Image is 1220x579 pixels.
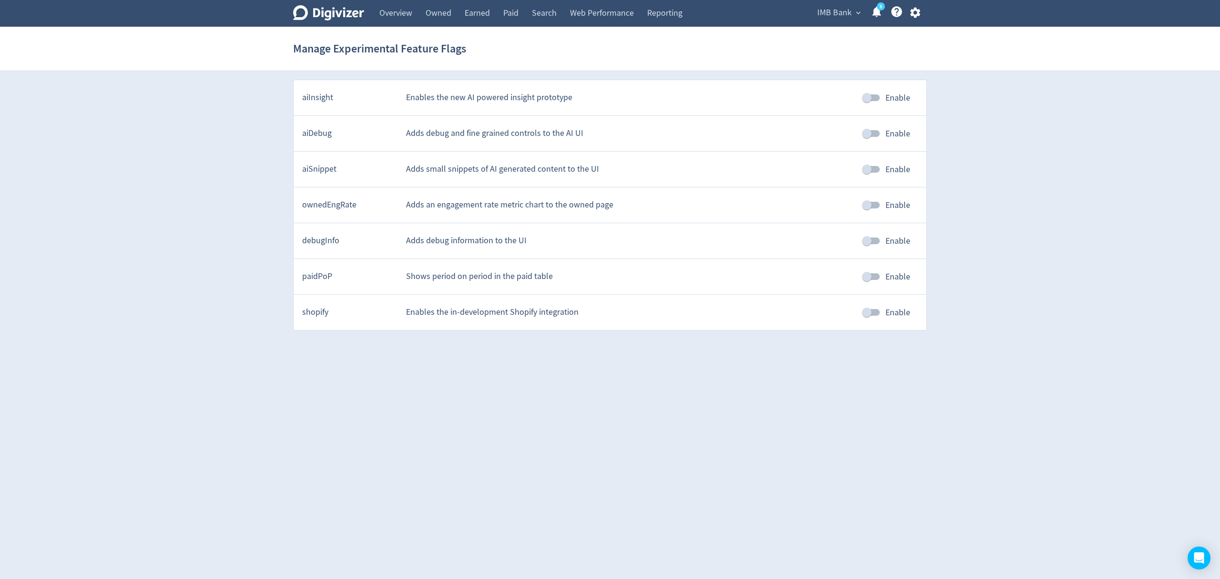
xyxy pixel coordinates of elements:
[1188,547,1210,569] div: Open Intercom Messenger
[880,3,882,10] text: 5
[885,199,910,212] span: Enable
[406,127,854,139] div: Adds debug and fine grained controls to the AI UI
[406,270,854,282] div: Shows period on period in the paid table
[885,127,910,140] span: Enable
[885,92,910,104] span: Enable
[406,306,854,318] div: Enables the in-development Shopify integration
[293,33,466,64] h1: Manage Experimental Feature Flags
[302,270,397,282] div: paidPoP
[302,163,397,175] div: aiSnippet
[406,163,854,175] div: Adds small snippets of AI generated content to the UI
[817,5,852,21] span: IMB Bank
[302,306,397,318] div: shopify
[302,199,397,211] div: ownedEngRate
[814,5,863,21] button: IMB Bank
[302,92,397,103] div: aiInsight
[854,9,863,17] span: expand_more
[302,235,397,247] div: debugInfo
[406,199,854,211] div: Adds an engagement rate metric chart to the owned page
[406,92,854,103] div: Enables the new AI powered insight prototype
[302,127,397,139] div: aiDebug
[885,270,910,283] span: Enable
[406,235,854,247] div: Adds debug information to the UI
[885,306,910,319] span: Enable
[885,163,910,176] span: Enable
[885,235,910,248] span: Enable
[877,2,885,10] a: 5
